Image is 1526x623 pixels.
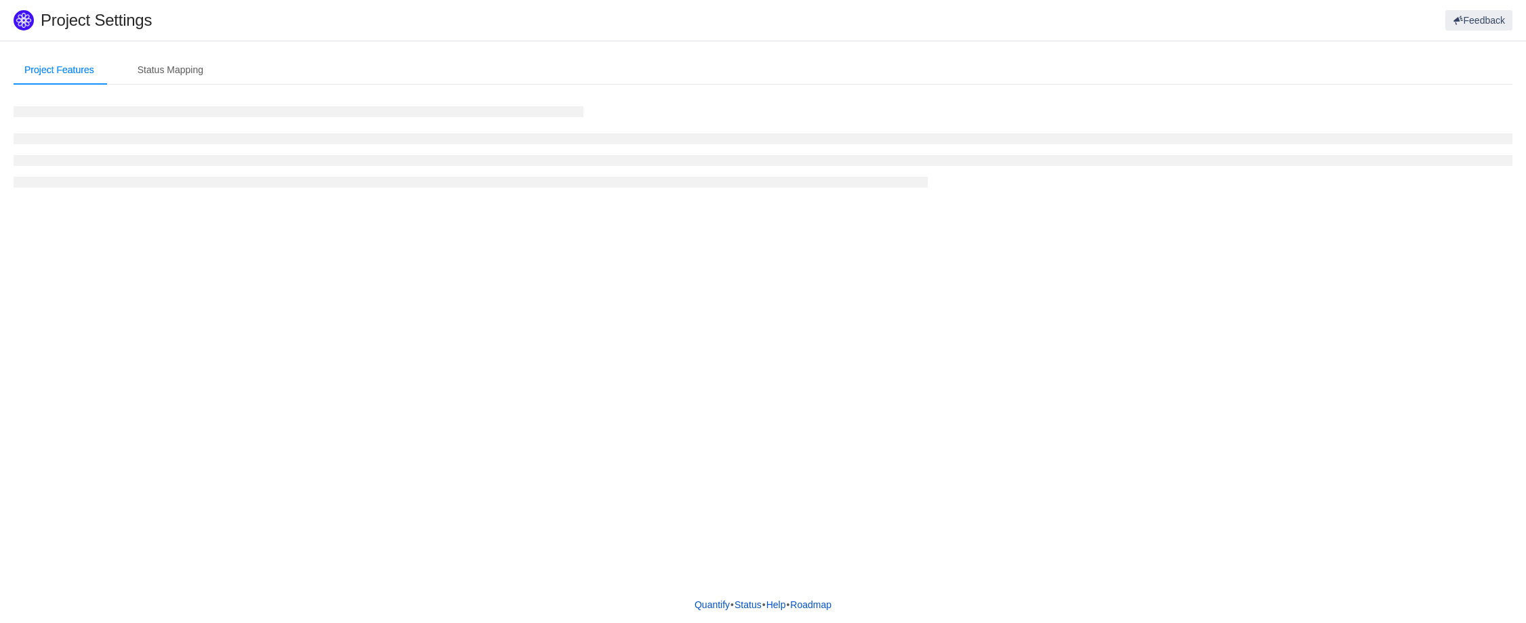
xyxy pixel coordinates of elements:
span: • [762,599,766,610]
span: • [730,599,734,610]
h1: Project Settings [41,10,911,30]
a: Roadmap [789,595,832,615]
div: Project Features [14,55,105,85]
a: Help [766,595,787,615]
span: • [786,599,789,610]
div: Status Mapping [127,55,214,85]
button: Feedback [1445,10,1512,30]
a: Status [734,595,762,615]
img: Quantify [14,10,34,30]
a: Quantify [694,595,730,615]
